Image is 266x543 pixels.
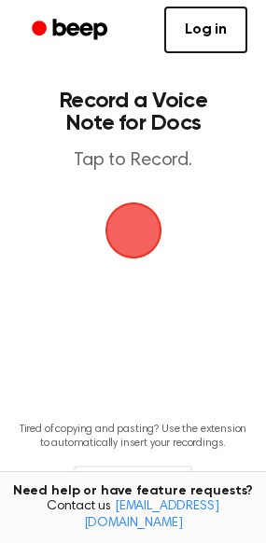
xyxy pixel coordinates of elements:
[34,90,232,134] h1: Record a Voice Note for Docs
[19,12,124,49] a: Beep
[164,7,247,53] a: Log in
[34,149,232,173] p: Tap to Record.
[15,423,251,451] p: Tired of copying and pasting? Use the extension to automatically insert your recordings.
[84,500,219,530] a: [EMAIL_ADDRESS][DOMAIN_NAME]
[105,202,161,258] img: Beep Logo
[11,499,255,532] span: Contact us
